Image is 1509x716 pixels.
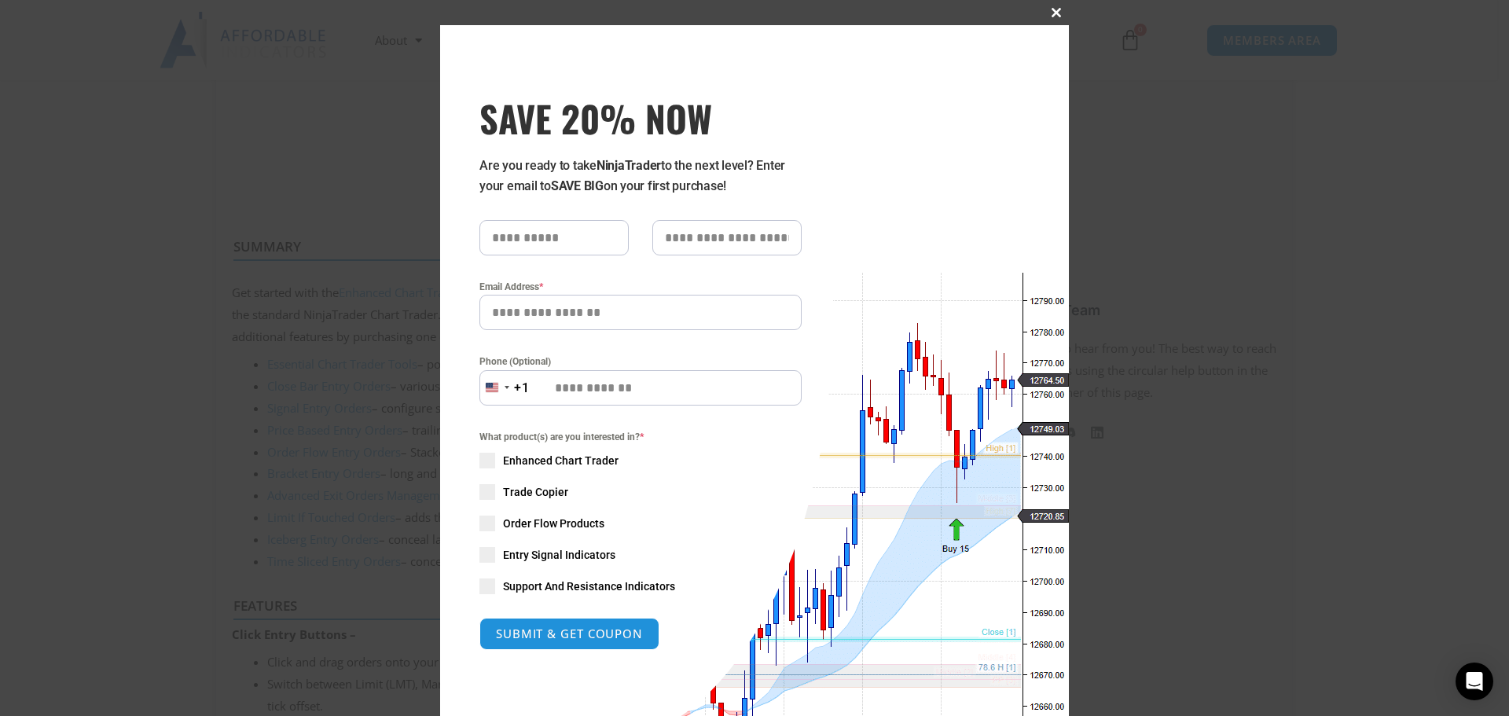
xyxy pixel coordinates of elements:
[503,516,604,531] span: Order Flow Products
[479,96,802,140] h3: SAVE 20% NOW
[597,158,661,173] strong: NinjaTrader
[503,578,675,594] span: Support And Resistance Indicators
[479,484,802,500] label: Trade Copier
[479,618,659,650] button: SUBMIT & GET COUPON
[479,547,802,563] label: Entry Signal Indicators
[479,578,802,594] label: Support And Resistance Indicators
[503,547,615,563] span: Entry Signal Indicators
[503,484,568,500] span: Trade Copier
[514,378,530,398] div: +1
[479,429,802,445] span: What product(s) are you interested in?
[479,156,802,196] p: Are you ready to take to the next level? Enter your email to on your first purchase!
[479,516,802,531] label: Order Flow Products
[479,354,802,369] label: Phone (Optional)
[1456,663,1493,700] div: Open Intercom Messenger
[479,453,802,468] label: Enhanced Chart Trader
[479,370,530,406] button: Selected country
[503,453,619,468] span: Enhanced Chart Trader
[479,279,802,295] label: Email Address
[551,178,604,193] strong: SAVE BIG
